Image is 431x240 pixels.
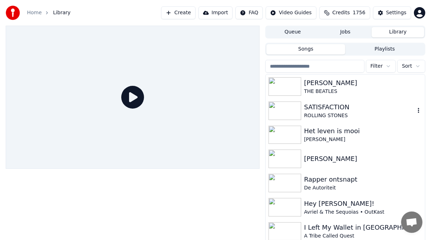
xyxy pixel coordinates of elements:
div: SATISFACTION [304,102,415,112]
button: Import [198,6,233,19]
button: Video Guides [266,6,316,19]
button: FAQ [235,6,263,19]
span: Credits [332,9,350,16]
div: Settings [386,9,406,16]
div: THE BEATLES [304,88,422,95]
button: Songs [266,44,345,54]
div: [PERSON_NAME] [304,154,422,164]
button: Library [372,27,424,37]
button: Playlists [345,44,424,54]
div: [PERSON_NAME] [304,78,422,88]
div: I Left My Wallet in [GEOGRAPHIC_DATA] [304,223,422,233]
div: De Autoriteit [304,184,422,192]
nav: breadcrumb [27,9,70,16]
button: Credits1756 [319,6,370,19]
div: Open de chat [401,212,422,233]
div: Hey [PERSON_NAME]! [304,199,422,209]
button: Settings [373,6,411,19]
button: Jobs [319,27,372,37]
a: Home [27,9,42,16]
button: Queue [266,27,319,37]
span: Library [53,9,70,16]
div: A Tribe Called Quest [304,233,422,240]
span: Sort [402,63,412,70]
div: ROLLING STONES [304,112,415,119]
span: 1756 [353,9,366,16]
span: Filter [371,63,383,70]
button: Create [161,6,196,19]
div: Avriel & The Sequoias • OutKast [304,209,422,216]
img: youka [6,6,20,20]
div: [PERSON_NAME] [304,136,422,143]
div: Rapper ontsnapt [304,174,422,184]
div: Het leven is mooi [304,126,422,136]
